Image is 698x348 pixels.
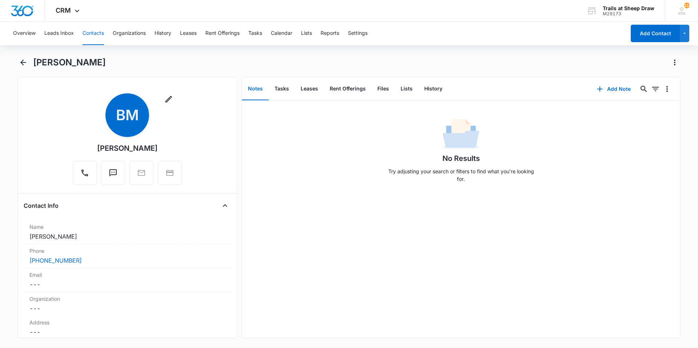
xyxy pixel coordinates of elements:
[269,78,295,100] button: Tasks
[29,232,225,241] dd: [PERSON_NAME]
[348,22,368,45] button: Settings
[395,78,418,100] button: Lists
[324,78,372,100] button: Rent Offerings
[33,57,106,68] h1: [PERSON_NAME]
[24,244,231,268] div: Phone[PHONE_NUMBER]
[17,57,29,68] button: Back
[56,7,71,14] span: CRM
[29,223,225,231] label: Name
[24,316,231,340] div: Address---
[271,22,292,45] button: Calendar
[101,161,125,185] button: Text
[443,117,479,153] img: No Data
[684,3,690,8] span: 110
[372,78,395,100] button: Files
[73,161,97,185] button: Call
[73,172,97,178] a: Call
[105,93,149,137] span: BM
[669,57,681,68] button: Actions
[301,22,312,45] button: Lists
[603,11,654,16] div: account id
[101,172,125,178] a: Text
[155,22,171,45] button: History
[442,153,480,164] h1: No Results
[24,268,231,292] div: Email---
[13,22,36,45] button: Overview
[24,292,231,316] div: Organization---
[650,83,661,95] button: Filters
[83,22,104,45] button: Contacts
[295,78,324,100] button: Leases
[590,80,638,98] button: Add Note
[418,78,448,100] button: History
[29,319,225,326] label: Address
[205,22,240,45] button: Rent Offerings
[24,220,231,244] div: Name[PERSON_NAME]
[29,304,225,313] dd: ---
[24,201,59,210] h4: Contact Info
[29,256,82,265] a: [PHONE_NUMBER]
[29,295,225,303] label: Organization
[219,200,231,211] button: Close
[661,83,673,95] button: Overflow Menu
[631,25,680,42] button: Add Contact
[113,22,146,45] button: Organizations
[248,22,262,45] button: Tasks
[29,280,225,289] dd: ---
[684,3,690,8] div: notifications count
[29,328,225,336] dd: ---
[180,22,197,45] button: Leases
[385,167,537,183] p: Try adjusting your search or filters to find what you’re looking for.
[603,5,654,11] div: account name
[29,247,225,255] label: Phone
[638,83,650,95] button: Search...
[321,22,339,45] button: Reports
[29,271,225,279] label: Email
[44,22,74,45] button: Leads Inbox
[97,143,158,154] div: [PERSON_NAME]
[242,78,269,100] button: Notes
